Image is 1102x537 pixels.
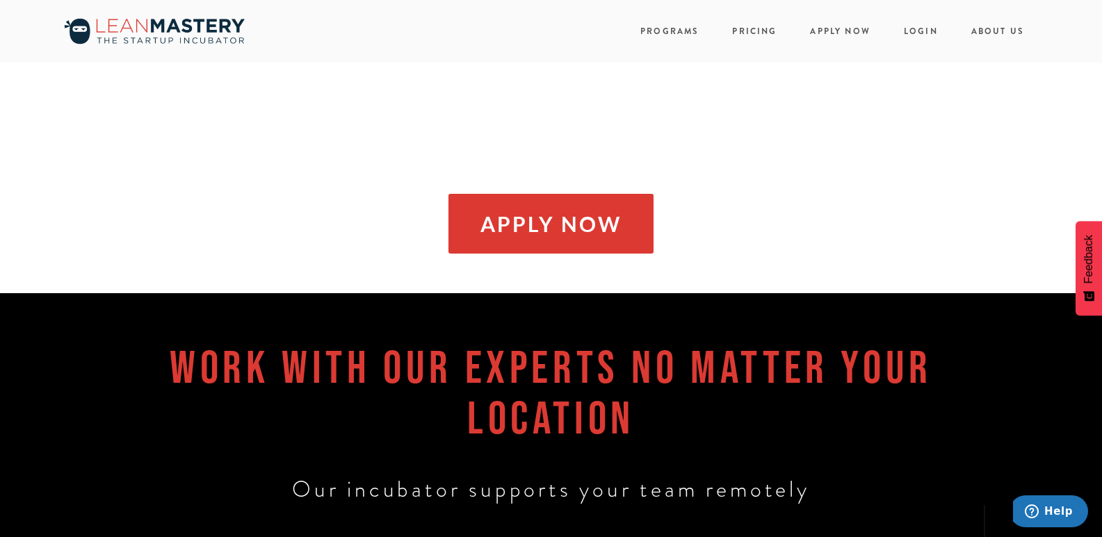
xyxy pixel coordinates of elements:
a: Pricing [732,22,777,41]
span: Feedback [1083,235,1095,283]
a: Apply Now [448,194,654,254]
a: Apply Now [810,22,870,41]
a: Login [904,22,938,41]
button: Feedback - Show survey [1076,221,1102,315]
a: Programs [640,25,699,38]
h3: Our incubator supports your team remotely [117,474,984,505]
img: LeanMastery, the incubator your startup needs to get going, grow &amp; thrive [57,15,252,48]
a: About Us [971,22,1024,41]
iframe: Opens a widget where you can find more information [1013,495,1088,530]
h1: work with our experts no matter your location [117,342,984,443]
